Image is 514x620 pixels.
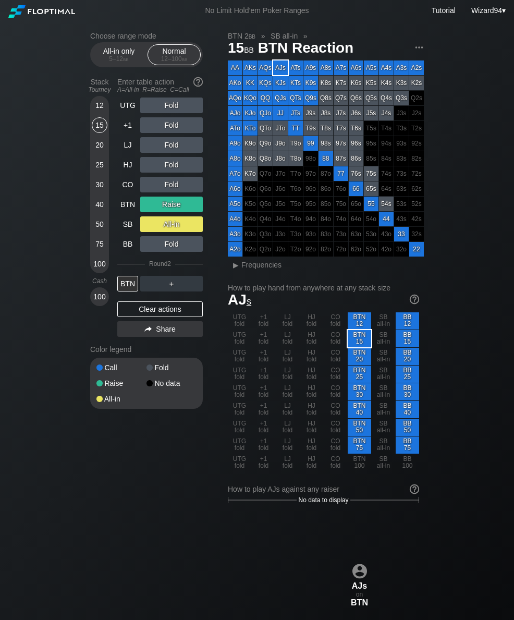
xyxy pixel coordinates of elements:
[409,136,424,151] div: 100% fold in prior round
[258,166,273,181] div: 100% fold in prior round
[288,166,303,181] div: 100% fold in prior round
[243,242,258,257] div: 100% fold in prior round
[117,98,138,113] div: UTG
[92,117,107,133] div: 15
[117,177,138,192] div: CO
[140,137,203,153] div: Fold
[303,76,318,90] div: K9s
[276,348,299,365] div: LJ fold
[243,181,258,196] div: 100% fold in prior round
[396,419,419,436] div: BB 50
[319,166,333,181] div: 100% fold in prior round
[252,330,275,347] div: +1 fold
[379,60,394,75] div: A4s
[409,242,424,257] div: 22
[298,32,313,40] span: »
[117,276,138,291] div: BTN
[8,5,75,18] img: Floptimal logo
[243,60,258,75] div: AKs
[319,76,333,90] div: K8s
[117,216,138,232] div: SB
[334,60,348,75] div: A7s
[303,151,318,166] div: 100% fold in prior round
[364,76,378,90] div: K5s
[288,212,303,226] div: 100% fold in prior round
[409,197,424,211] div: 100% fold in prior round
[319,136,333,151] div: 98s
[372,330,395,347] div: SB all-in
[303,166,318,181] div: 100% fold in prior round
[379,91,394,105] div: Q4s
[364,181,378,196] div: 65s
[192,76,204,88] img: help.32db89a4.svg
[379,106,394,120] div: J4s
[243,166,258,181] div: K7o
[319,91,333,105] div: Q8s
[243,197,258,211] div: 100% fold in prior round
[117,117,138,133] div: +1
[364,166,378,181] div: 75s
[364,60,378,75] div: A5s
[189,6,324,17] div: No Limit Hold’em Poker Ranges
[117,137,138,153] div: LJ
[364,242,378,257] div: 100% fold in prior round
[228,227,242,241] div: A3o
[364,121,378,136] div: 100% fold in prior round
[372,419,395,436] div: SB all-in
[86,86,113,93] div: Tourney
[86,277,113,285] div: Cash
[334,197,348,211] div: 100% fold in prior round
[349,227,363,241] div: 100% fold in prior round
[409,227,424,241] div: 100% fold in prior round
[409,106,424,120] div: 100% fold in prior round
[258,227,273,241] div: 100% fold in prior round
[252,436,275,454] div: +1 fold
[258,76,273,90] div: KQs
[396,366,419,383] div: BB 25
[123,55,129,63] span: bb
[288,91,303,105] div: QTs
[348,348,371,365] div: BTN 20
[409,151,424,166] div: 100% fold in prior round
[228,436,251,454] div: UTG fold
[379,151,394,166] div: 100% fold in prior round
[249,32,255,40] span: bb
[303,136,318,151] div: 99
[348,419,371,436] div: BTN 50
[349,60,363,75] div: A6s
[303,212,318,226] div: 100% fold in prior round
[117,321,203,337] div: Share
[324,383,347,400] div: CO fold
[349,166,363,181] div: 76s
[252,366,275,383] div: +1 fold
[228,419,251,436] div: UTG fold
[349,136,363,151] div: 96s
[252,383,275,400] div: +1 fold
[396,312,419,330] div: BB 12
[273,91,288,105] div: QJs
[334,136,348,151] div: 97s
[303,227,318,241] div: 100% fold in prior round
[258,121,273,136] div: QTo
[244,43,254,55] span: bb
[229,259,242,271] div: ▸
[348,383,371,400] div: BTN 30
[303,91,318,105] div: Q9s
[379,76,394,90] div: K4s
[300,419,323,436] div: HJ fold
[394,212,409,226] div: 100% fold in prior round
[348,312,371,330] div: BTN 12
[349,212,363,226] div: 100% fold in prior round
[334,121,348,136] div: T7s
[92,137,107,153] div: 20
[409,483,420,495] img: help.32db89a4.svg
[288,181,303,196] div: 100% fold in prior round
[96,380,146,387] div: Raise
[96,364,146,371] div: Call
[228,348,251,365] div: UTG fold
[300,383,323,400] div: HJ fold
[324,401,347,418] div: CO fold
[228,106,242,120] div: AJo
[182,55,188,63] span: bb
[303,106,318,120] div: J9s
